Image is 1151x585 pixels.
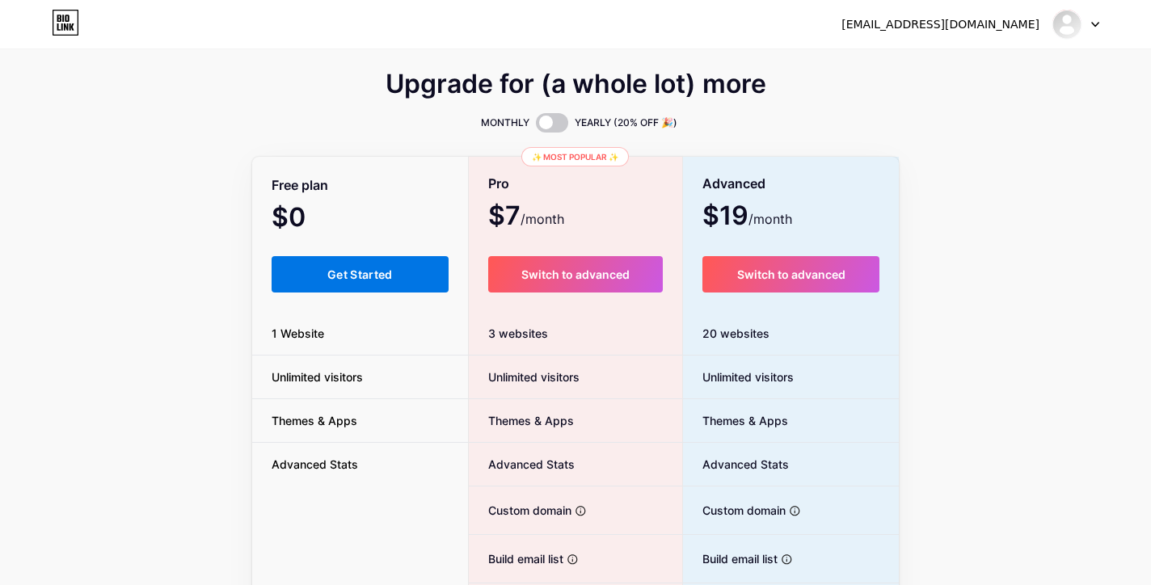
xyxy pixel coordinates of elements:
[469,456,575,473] span: Advanced Stats
[683,456,789,473] span: Advanced Stats
[841,16,1039,33] div: [EMAIL_ADDRESS][DOMAIN_NAME]
[737,267,845,281] span: Switch to advanced
[521,267,630,281] span: Switch to advanced
[272,256,449,292] button: Get Started
[488,206,564,229] span: $7
[488,170,509,198] span: Pro
[521,209,564,229] span: /month
[469,502,571,519] span: Custom domain
[252,325,344,342] span: 1 Website
[702,256,879,292] button: Switch to advanced
[252,456,377,473] span: Advanced Stats
[683,312,899,356] div: 20 websites
[469,312,683,356] div: 3 websites
[252,368,382,385] span: Unlimited visitors
[386,74,766,94] span: Upgrade for (a whole lot) more
[327,267,393,281] span: Get Started
[469,412,574,429] span: Themes & Apps
[702,170,765,198] span: Advanced
[481,115,529,131] span: MONTHLY
[575,115,677,131] span: YEARLY (20% OFF 🎉)
[272,171,328,200] span: Free plan
[469,550,563,567] span: Build email list
[702,206,792,229] span: $19
[748,209,792,229] span: /month
[469,368,580,385] span: Unlimited visitors
[488,256,664,292] button: Switch to advanced
[683,550,778,567] span: Build email list
[1052,9,1082,40] img: habilidadesdigitales
[683,368,794,385] span: Unlimited visitors
[252,412,377,429] span: Themes & Apps
[272,208,349,230] span: $0
[521,147,629,166] div: ✨ Most popular ✨
[683,502,786,519] span: Custom domain
[683,412,788,429] span: Themes & Apps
